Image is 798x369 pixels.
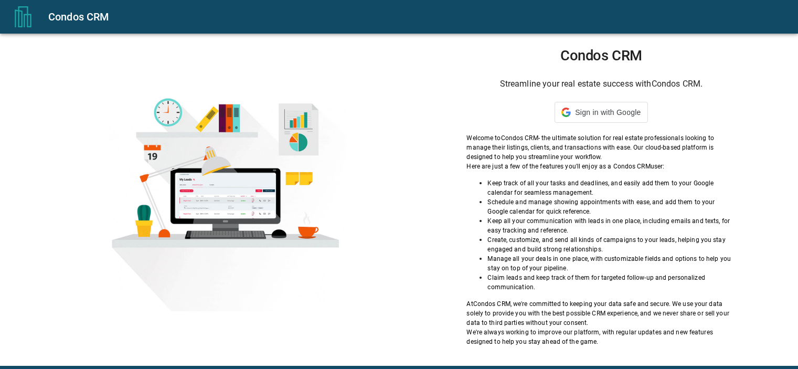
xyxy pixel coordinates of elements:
[555,102,647,123] div: Sign in with Google
[575,108,641,117] span: Sign in with Google
[487,197,736,216] p: Schedule and manage showing appointments with ease, and add them to your Google calendar for quic...
[466,77,736,91] h6: Streamline your real estate success with Condos CRM .
[487,216,736,235] p: Keep all your communication with leads in one place, including emails and texts, for easy trackin...
[487,235,736,254] p: Create, customize, and send all kinds of campaigns to your leads, helping you stay engaged and bu...
[466,299,736,328] p: At Condos CRM , we're committed to keeping your data safe and secure. We use your data solely to ...
[466,162,736,171] p: Here are just a few of the features you'll enjoy as a Condos CRM user:
[487,273,736,292] p: Claim leads and keep track of them for targeted follow-up and personalized communication.
[466,47,736,64] h1: Condos CRM
[487,254,736,273] p: Manage all your deals in one place, with customizable fields and options to help you stay on top ...
[487,178,736,197] p: Keep track of all your tasks and deadlines, and easily add them to your Google calendar for seaml...
[48,8,785,25] div: Condos CRM
[466,328,736,346] p: We're always working to improve our platform, with regular updates and new features designed to h...
[466,133,736,162] p: Welcome to Condos CRM - the ultimate solution for real estate professionals looking to manage the...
